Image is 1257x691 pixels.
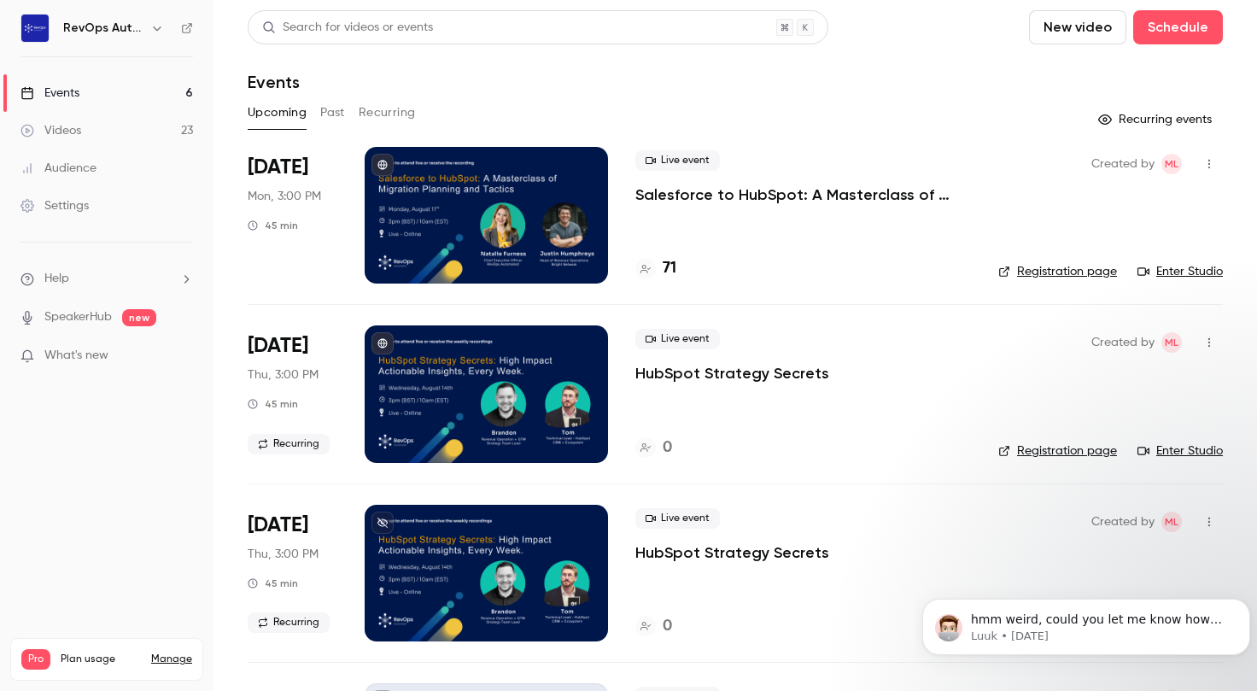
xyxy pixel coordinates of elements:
[1029,10,1126,44] button: New video
[1161,332,1182,353] span: Mia-Jean Lee
[262,19,433,37] div: Search for videos or events
[1137,442,1223,460] a: Enter Studio
[635,508,720,529] span: Live event
[998,263,1117,280] a: Registration page
[248,577,298,590] div: 45 min
[158,670,192,685] p: / 150
[635,363,829,384] a: HubSpot Strategy Secrets
[635,436,672,460] a: 0
[1090,106,1223,133] button: Recurring events
[1165,332,1178,353] span: ML
[635,329,720,349] span: Live event
[20,270,193,288] li: help-dropdown-opener
[248,332,308,360] span: [DATE]
[61,653,141,666] span: Plan usage
[21,15,49,42] img: RevOps Automated
[248,612,330,633] span: Recurring
[21,649,50,670] span: Pro
[1133,10,1223,44] button: Schedule
[158,672,168,682] span: 23
[663,257,676,280] h4: 71
[635,542,829,563] a: HubSpot Strategy Secrets
[20,197,89,214] div: Settings
[248,219,298,232] div: 45 min
[44,270,69,288] span: Help
[248,147,337,284] div: Aug 11 Mon, 3:00 PM (Europe/London)
[1091,332,1155,353] span: Created by
[21,670,54,685] p: Videos
[63,20,143,37] h6: RevOps Automated
[44,347,108,365] span: What's new
[20,122,81,139] div: Videos
[635,257,676,280] a: 71
[998,442,1117,460] a: Registration page
[635,150,720,171] span: Live event
[1091,154,1155,174] span: Created by
[248,188,321,205] span: Mon, 3:00 PM
[248,154,308,181] span: [DATE]
[1161,154,1182,174] span: Mia-Jean Lee
[20,85,79,102] div: Events
[151,653,192,666] a: Manage
[248,72,300,92] h1: Events
[248,546,319,563] span: Thu, 3:00 PM
[44,308,112,326] a: SpeakerHub
[20,160,96,177] div: Audience
[1165,512,1178,532] span: ML
[1161,512,1182,532] span: Mia-Jean Lee
[1137,263,1223,280] a: Enter Studio
[1165,154,1178,174] span: ML
[915,563,1257,682] iframe: Intercom notifications message
[248,397,298,411] div: 45 min
[663,436,672,460] h4: 0
[248,512,308,539] span: [DATE]
[635,615,672,638] a: 0
[248,99,307,126] button: Upcoming
[248,325,337,462] div: Aug 21 Thu, 3:00 PM (Europe/London)
[122,309,156,326] span: new
[663,615,672,638] h4: 0
[248,434,330,454] span: Recurring
[320,99,345,126] button: Past
[248,366,319,384] span: Thu, 3:00 PM
[635,184,971,205] a: Salesforce to HubSpot: A Masterclass of Migration Planning and Tactics
[1091,512,1155,532] span: Created by
[248,505,337,641] div: Aug 28 Thu, 3:00 PM (Europe/London)
[359,99,416,126] button: Recurring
